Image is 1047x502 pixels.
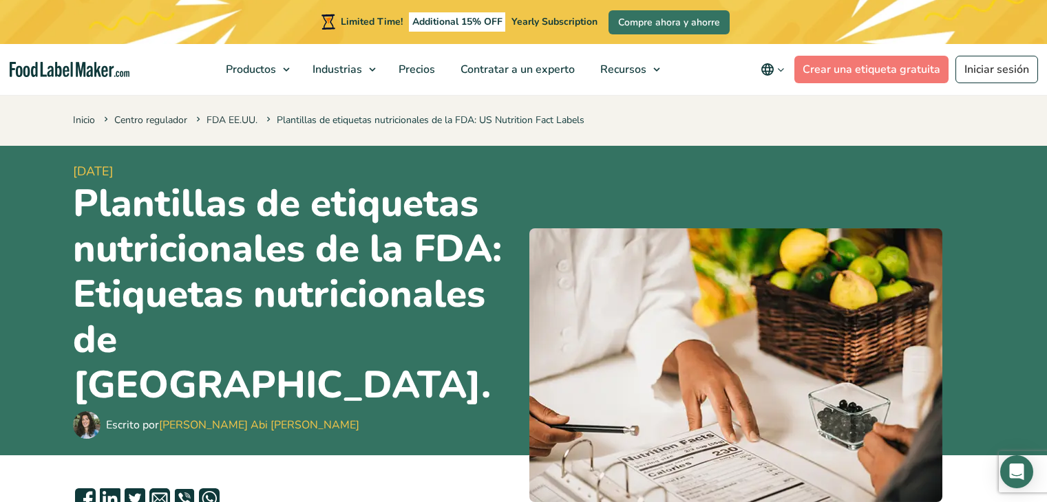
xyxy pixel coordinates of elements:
a: FDA EE.UU. [207,113,257,127]
a: Productos [213,44,297,95]
span: Additional 15% OFF [409,12,506,32]
span: Yearly Subscription [511,15,597,28]
span: Recursos [596,62,648,77]
div: Open Intercom Messenger [1000,455,1033,488]
a: Inicio [73,113,95,127]
h1: Plantillas de etiquetas nutricionales de la FDA: Etiquetas nutricionales de [GEOGRAPHIC_DATA]. [73,181,518,408]
a: Industrias [300,44,383,95]
a: Precios [386,44,445,95]
a: [PERSON_NAME] Abi [PERSON_NAME] [159,417,359,433]
span: Plantillas de etiquetas nutricionales de la FDA: US Nutrition Fact Labels [264,113,584,127]
span: Industrias [308,62,363,77]
span: Contratar a un experto [456,62,576,77]
span: [DATE] [73,162,518,181]
span: Precios [394,62,436,77]
a: Compre ahora y ahorre [609,10,730,34]
span: Productos [222,62,277,77]
img: Maria Abi Hanna - Etiquetadora de alimentos [73,411,101,439]
a: Crear una etiqueta gratuita [794,56,949,83]
a: Centro regulador [114,113,187,127]
a: Recursos [588,44,667,95]
span: Limited Time! [341,15,403,28]
div: Escrito por [106,417,359,433]
a: Contratar a un experto [448,44,584,95]
a: Iniciar sesión [955,56,1038,83]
